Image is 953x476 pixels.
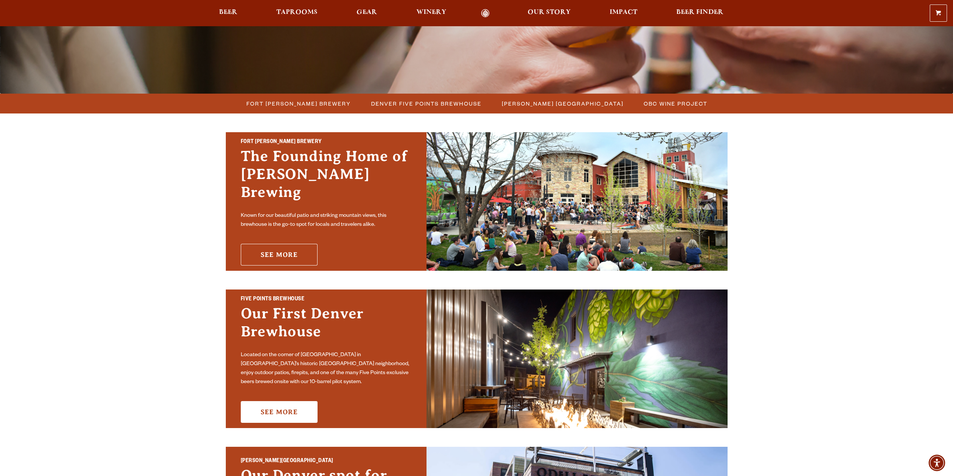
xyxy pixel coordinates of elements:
[214,9,242,18] a: Beer
[610,9,637,15] span: Impact
[371,98,482,109] span: Denver Five Points Brewhouse
[276,9,318,15] span: Taprooms
[352,9,382,18] a: Gear
[367,98,485,109] a: Denver Five Points Brewhouse
[605,9,642,18] a: Impact
[241,457,412,466] h2: [PERSON_NAME][GEOGRAPHIC_DATA]
[241,244,318,266] a: See More
[528,9,571,15] span: Our Story
[241,295,412,304] h2: Five Points Brewhouse
[241,401,318,423] a: See More
[427,289,728,428] img: Promo Card Aria Label'
[356,9,377,15] span: Gear
[241,137,412,147] h2: Fort [PERSON_NAME] Brewery
[246,98,351,109] span: Fort [PERSON_NAME] Brewery
[502,98,623,109] span: [PERSON_NAME] [GEOGRAPHIC_DATA]
[671,9,728,18] a: Beer Finder
[241,212,412,230] p: Known for our beautiful patio and striking mountain views, this brewhouse is the go-to spot for l...
[416,9,446,15] span: Winery
[644,98,707,109] span: OBC Wine Project
[219,9,237,15] span: Beer
[639,98,711,109] a: OBC Wine Project
[412,9,451,18] a: Winery
[241,304,412,348] h3: Our First Denver Brewhouse
[427,132,728,271] img: Fort Collins Brewery & Taproom'
[471,9,500,18] a: Odell Home
[523,9,576,18] a: Our Story
[242,98,355,109] a: Fort [PERSON_NAME] Brewery
[929,455,945,471] div: Accessibility Menu
[241,147,412,209] h3: The Founding Home of [PERSON_NAME] Brewing
[497,98,627,109] a: [PERSON_NAME] [GEOGRAPHIC_DATA]
[676,9,723,15] span: Beer Finder
[241,351,412,387] p: Located on the corner of [GEOGRAPHIC_DATA] in [GEOGRAPHIC_DATA]’s historic [GEOGRAPHIC_DATA] neig...
[271,9,322,18] a: Taprooms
